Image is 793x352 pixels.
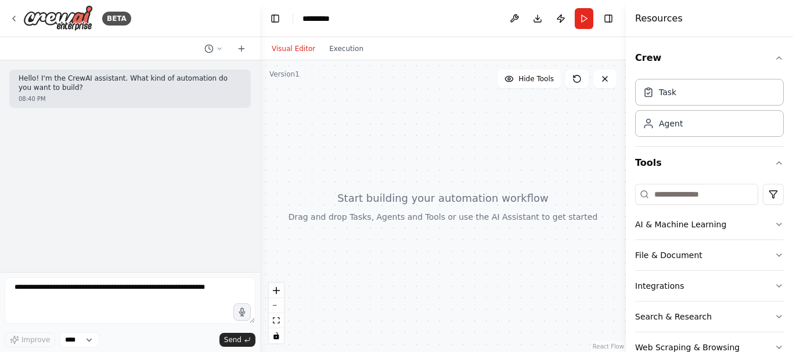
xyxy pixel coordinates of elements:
[635,42,784,74] button: Crew
[302,13,330,24] nav: breadcrumb
[219,333,255,347] button: Send
[635,12,683,26] h4: Resources
[659,86,676,98] div: Task
[267,10,283,27] button: Hide left sidebar
[21,335,50,344] span: Improve
[269,283,284,343] div: React Flow controls
[659,118,683,129] div: Agent
[269,298,284,313] button: zoom out
[635,240,784,270] button: File & Document
[322,42,370,56] button: Execution
[635,271,784,301] button: Integrations
[233,303,251,321] button: Click to speak your automation idea
[269,313,284,328] button: fit view
[232,42,251,56] button: Start a new chat
[593,343,624,350] a: React Flow attribution
[498,70,561,88] button: Hide Tools
[265,42,322,56] button: Visual Editor
[635,74,784,146] div: Crew
[224,335,241,344] span: Send
[600,10,617,27] button: Hide right sidebar
[269,328,284,343] button: toggle interactivity
[635,147,784,179] button: Tools
[5,332,55,347] button: Improve
[102,12,131,26] div: BETA
[23,5,93,31] img: Logo
[269,70,300,79] div: Version 1
[200,42,228,56] button: Switch to previous chat
[19,95,241,103] div: 08:40 PM
[635,302,784,332] button: Search & Research
[518,74,554,84] span: Hide Tools
[635,209,784,239] button: AI & Machine Learning
[19,74,241,92] p: Hello! I'm the CrewAI assistant. What kind of automation do you want to build?
[269,283,284,298] button: zoom in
